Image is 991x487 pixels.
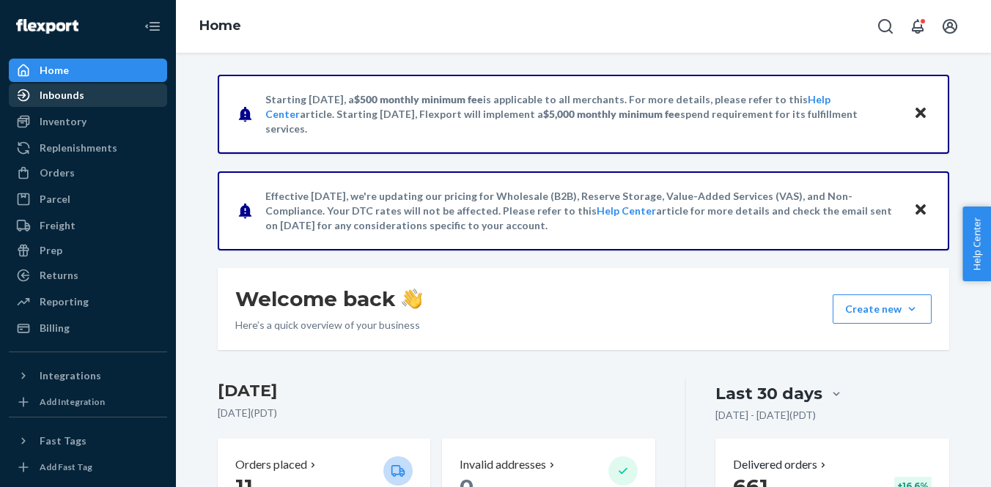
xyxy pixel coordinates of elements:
a: Inbounds [9,83,167,107]
h3: [DATE] [218,379,655,403]
div: Parcel [40,192,70,207]
a: Reporting [9,290,167,313]
div: Inbounds [40,88,84,103]
div: Billing [40,321,70,335]
button: Help Center [962,207,991,281]
a: Parcel [9,187,167,211]
a: Inventory [9,110,167,133]
button: Open account menu [935,12,965,41]
button: Close Navigation [138,12,167,41]
a: Add Fast Tag [9,458,167,476]
div: Home [40,63,69,78]
p: Starting [DATE], a is applicable to all merchants. For more details, please refer to this article... [265,92,899,136]
img: hand-wave emoji [402,289,422,309]
p: Invalid addresses [460,456,546,473]
div: Integrations [40,368,101,383]
div: Orders [40,166,75,180]
a: Billing [9,316,167,340]
a: Returns [9,264,167,287]
h1: Welcome back [235,286,422,312]
a: Home [199,18,241,34]
div: Inventory [40,114,86,129]
p: Orders placed [235,456,307,473]
button: Integrations [9,364,167,387]
div: Returns [40,268,78,283]
img: Flexport logo [16,19,78,34]
p: [DATE] ( PDT ) [218,406,655,420]
button: Delivered orders [733,456,829,473]
button: Create new [833,294,932,324]
a: Prep [9,239,167,262]
div: Fast Tags [40,434,86,448]
a: Help Center [597,204,656,217]
div: Freight [40,218,75,233]
div: Prep [40,243,62,258]
button: Close [911,200,930,221]
ol: breadcrumbs [188,5,253,48]
div: Last 30 days [715,382,822,405]
p: Effective [DATE], we're updating our pricing for Wholesale (B2B), Reserve Storage, Value-Added Se... [265,189,899,233]
a: Freight [9,214,167,237]
p: Here’s a quick overview of your business [235,318,422,332]
div: Add Integration [40,395,105,408]
a: Replenishments [9,136,167,160]
button: Open notifications [903,12,932,41]
div: Replenishments [40,141,117,155]
div: Reporting [40,294,89,309]
button: Close [911,103,930,124]
span: $500 monthly minimum fee [354,93,483,105]
a: Orders [9,161,167,185]
button: Open Search Box [871,12,900,41]
span: $5,000 monthly minimum fee [543,108,680,120]
div: Add Fast Tag [40,461,92,473]
a: Home [9,59,167,82]
button: Fast Tags [9,429,167,453]
a: Add Integration [9,393,167,411]
p: [DATE] - [DATE] ( PDT ) [715,408,816,423]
